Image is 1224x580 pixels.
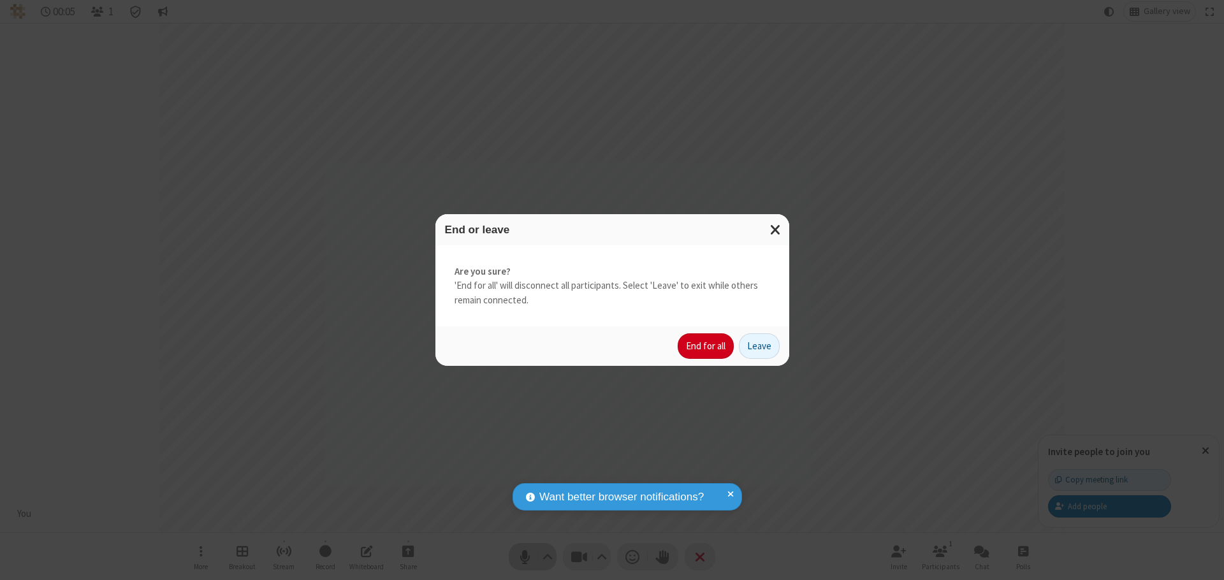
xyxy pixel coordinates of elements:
strong: Are you sure? [455,265,770,279]
span: Want better browser notifications? [539,489,704,505]
div: 'End for all' will disconnect all participants. Select 'Leave' to exit while others remain connec... [435,245,789,327]
button: Close modal [762,214,789,245]
button: End for all [678,333,734,359]
button: Leave [739,333,780,359]
h3: End or leave [445,224,780,236]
